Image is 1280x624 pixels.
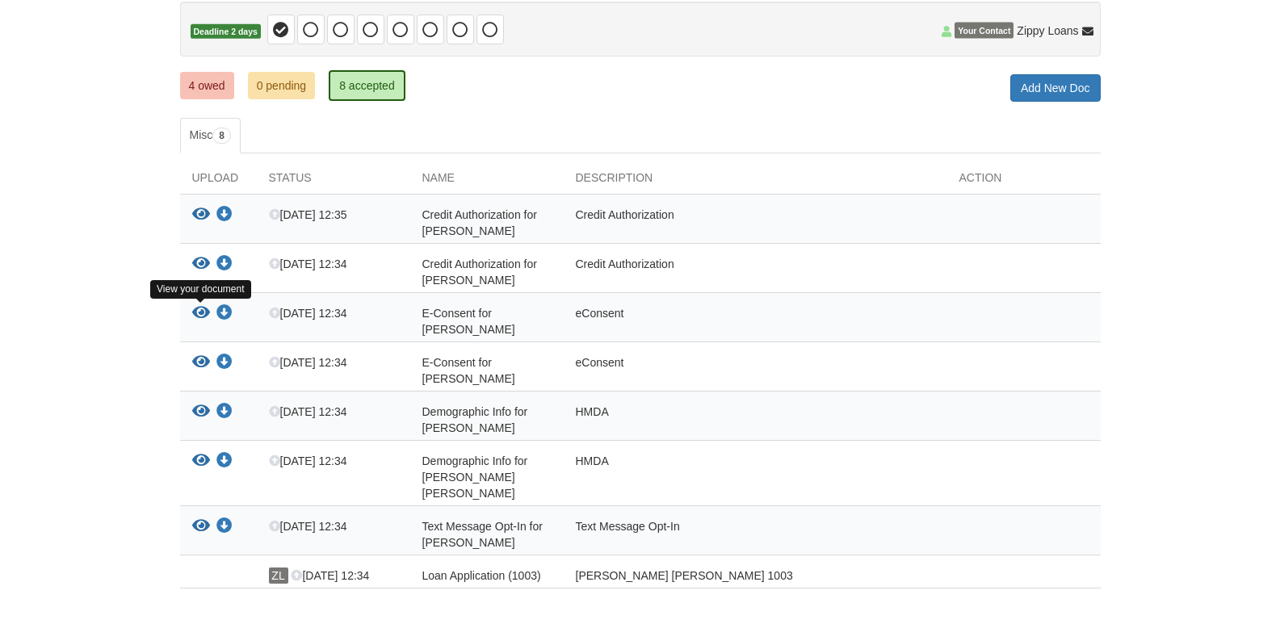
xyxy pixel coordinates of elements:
button: View Credit Authorization for marcie lawrence [192,256,210,273]
button: View E-Consent for marcie lawrence [192,354,210,371]
button: View E-Consent for Robert wright [192,305,210,322]
span: Demographic Info for [PERSON_NAME] [PERSON_NAME] [422,454,528,500]
div: eConsent [564,354,947,387]
button: View Demographic Info for Robert lawrence wright [192,453,210,470]
a: Download Credit Authorization for marcie lawrence [216,258,233,271]
span: Credit Authorization for [PERSON_NAME] [422,258,537,287]
span: [DATE] 12:34 [269,307,347,320]
a: 4 owed [180,72,234,99]
span: Your Contact [955,23,1014,39]
span: [DATE] 12:34 [291,569,369,582]
a: 0 pending [248,72,316,99]
div: Text Message Opt-In [564,518,947,551]
a: Download Credit Authorization for Robert wright [216,209,233,222]
span: [DATE] 12:34 [269,258,347,270]
span: ZL [269,567,288,584]
div: Description [564,170,947,194]
div: [PERSON_NAME] [PERSON_NAME] 1003 [564,567,947,584]
a: Download E-Consent for marcie lawrence [216,357,233,370]
span: Text Message Opt-In for [PERSON_NAME] [422,520,543,549]
span: Loan Application (1003) [422,569,541,582]
a: Download Text Message Opt-In for marcie Cheri lawrence [216,521,233,534]
span: Deadline 2 days [191,24,261,40]
div: eConsent [564,305,947,337]
div: Name [410,170,564,194]
a: Add New Doc [1010,74,1101,102]
div: HMDA [564,404,947,436]
a: Download Demographic Info for Robert lawrence wright [216,455,233,468]
button: View Demographic Info for marcie Cheri lawrence [192,404,210,421]
span: E-Consent for [PERSON_NAME] [422,307,515,336]
a: Download Demographic Info for marcie Cheri lawrence [216,406,233,419]
span: Credit Authorization for [PERSON_NAME] [422,208,537,237]
a: 8 accepted [329,70,405,101]
button: View Credit Authorization for Robert wright [192,207,210,224]
span: [DATE] 12:34 [269,520,347,533]
span: [DATE] 12:35 [269,208,347,221]
span: 8 [212,128,231,144]
span: Zippy Loans [1017,23,1078,39]
span: [DATE] 12:34 [269,454,347,467]
span: E-Consent for [PERSON_NAME] [422,356,515,385]
div: Action [947,170,1101,194]
span: [DATE] 12:34 [269,356,347,369]
div: View your document [150,280,251,299]
a: Misc [180,118,241,153]
span: Demographic Info for [PERSON_NAME] [422,405,528,434]
a: Download E-Consent for Robert wright [216,308,233,320]
div: Upload [180,170,257,194]
div: Status [257,170,410,194]
span: [DATE] 12:34 [269,405,347,418]
div: Credit Authorization [564,256,947,288]
button: View Text Message Opt-In for marcie Cheri lawrence [192,518,210,535]
div: Credit Authorization [564,207,947,239]
div: HMDA [564,453,947,501]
